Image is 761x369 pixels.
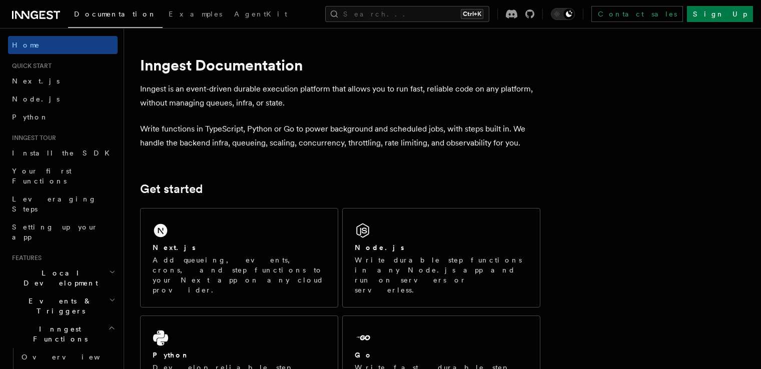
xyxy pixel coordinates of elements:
[355,350,373,360] h2: Go
[153,242,196,252] h2: Next.js
[591,6,683,22] a: Contact sales
[140,82,540,110] p: Inngest is an event-driven durable execution platform that allows you to run fast, reliable code ...
[12,167,72,185] span: Your first Functions
[8,62,52,70] span: Quick start
[22,353,125,361] span: Overview
[8,320,118,348] button: Inngest Functions
[163,3,228,27] a: Examples
[8,36,118,54] a: Home
[8,190,118,218] a: Leveraging Steps
[8,72,118,90] a: Next.js
[8,324,108,344] span: Inngest Functions
[12,77,60,85] span: Next.js
[228,3,293,27] a: AgentKit
[68,3,163,28] a: Documentation
[8,254,42,262] span: Features
[8,90,118,108] a: Node.js
[342,208,540,307] a: Node.jsWrite durable step functions in any Node.js app and run on servers or serverless.
[551,8,575,20] button: Toggle dark mode
[8,144,118,162] a: Install the SDK
[140,56,540,74] h1: Inngest Documentation
[74,10,157,18] span: Documentation
[12,113,49,121] span: Python
[12,95,60,103] span: Node.js
[8,264,118,292] button: Local Development
[140,122,540,150] p: Write functions in TypeScript, Python or Go to power background and scheduled jobs, with steps bu...
[8,268,109,288] span: Local Development
[325,6,489,22] button: Search...Ctrl+K
[140,208,338,307] a: Next.jsAdd queueing, events, crons, and step functions to your Next app on any cloud provider.
[687,6,753,22] a: Sign Up
[8,108,118,126] a: Python
[153,255,326,295] p: Add queueing, events, crons, and step functions to your Next app on any cloud provider.
[234,10,287,18] span: AgentKit
[355,242,404,252] h2: Node.js
[140,182,203,196] a: Get started
[8,296,109,316] span: Events & Triggers
[12,223,98,241] span: Setting up your app
[12,195,97,213] span: Leveraging Steps
[169,10,222,18] span: Examples
[153,350,190,360] h2: Python
[18,348,118,366] a: Overview
[355,255,528,295] p: Write durable step functions in any Node.js app and run on servers or serverless.
[8,162,118,190] a: Your first Functions
[8,134,56,142] span: Inngest tour
[8,218,118,246] a: Setting up your app
[8,292,118,320] button: Events & Triggers
[12,149,116,157] span: Install the SDK
[461,9,483,19] kbd: Ctrl+K
[12,40,40,50] span: Home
